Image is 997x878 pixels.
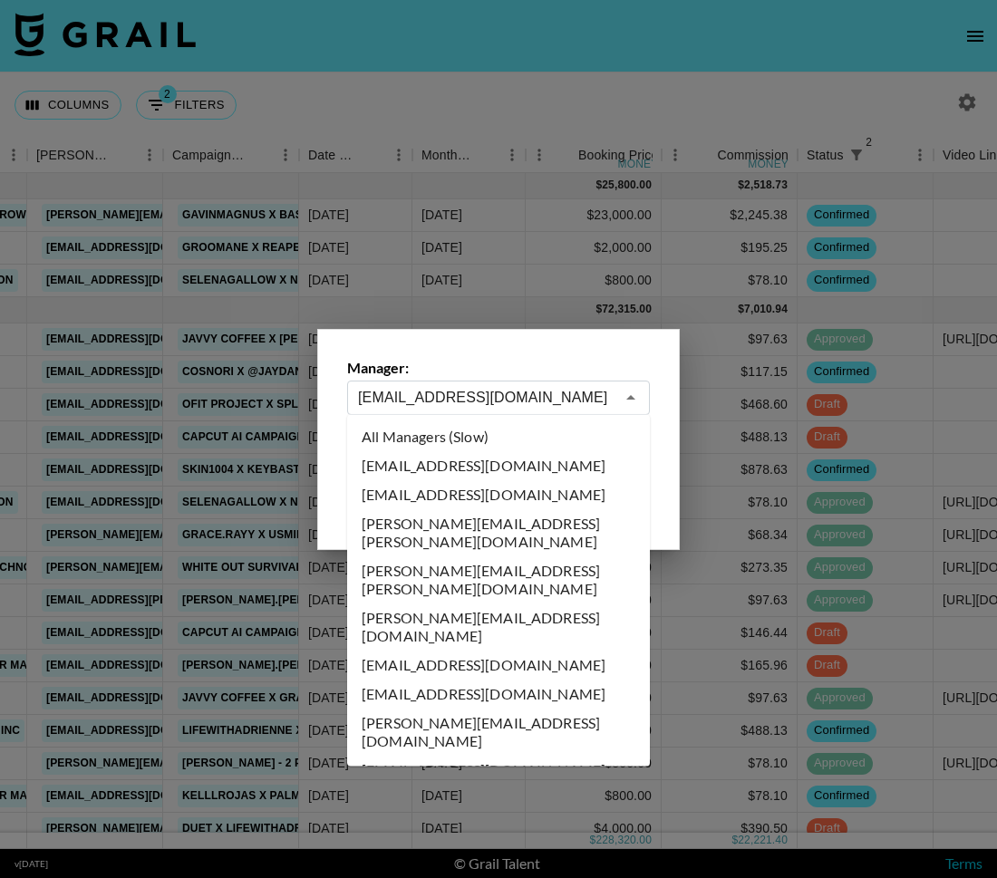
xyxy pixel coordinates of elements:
button: Close [618,385,644,410]
li: [EMAIL_ADDRESS][DOMAIN_NAME] [347,451,650,480]
li: All Managers (Slow) [347,422,650,451]
li: [EMAIL_ADDRESS][DOMAIN_NAME] [347,651,650,680]
label: Manager: [347,359,650,377]
li: [PERSON_NAME][EMAIL_ADDRESS][PERSON_NAME][DOMAIN_NAME] [347,509,650,556]
li: [EMAIL_ADDRESS][DOMAIN_NAME] [347,756,650,785]
li: [PERSON_NAME][EMAIL_ADDRESS][DOMAIN_NAME] [347,709,650,756]
li: [PERSON_NAME][EMAIL_ADDRESS][PERSON_NAME][DOMAIN_NAME] [347,556,650,603]
li: [EMAIL_ADDRESS][DOMAIN_NAME] [347,680,650,709]
li: [PERSON_NAME][EMAIL_ADDRESS][DOMAIN_NAME] [347,603,650,651]
li: [EMAIL_ADDRESS][DOMAIN_NAME] [347,480,650,509]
